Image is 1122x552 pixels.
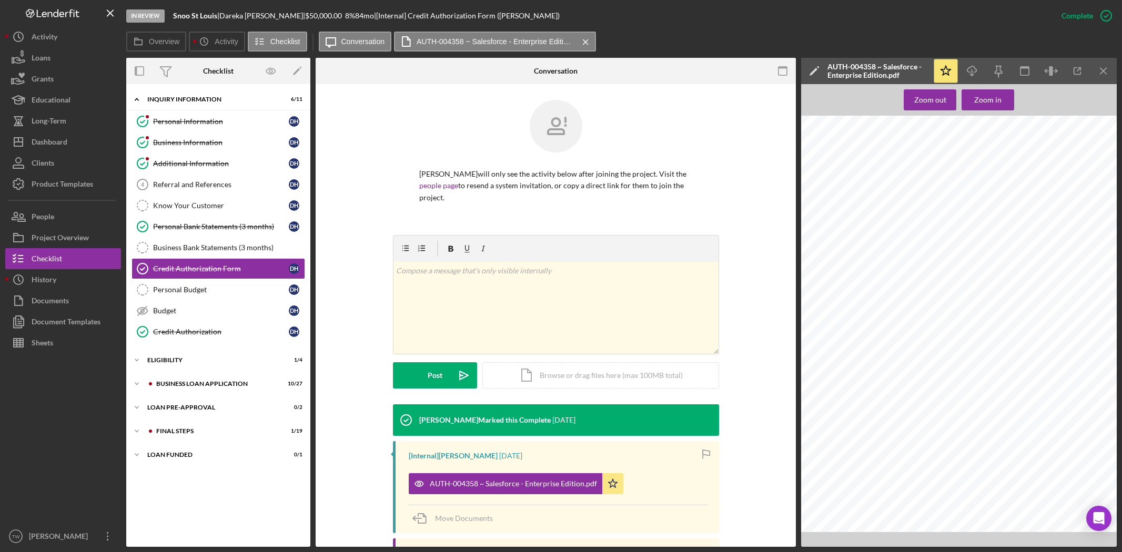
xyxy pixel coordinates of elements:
[32,26,57,50] div: Activity
[435,514,493,523] span: Move Documents
[374,12,560,20] div: | [Internal] Credit Authorization Form ([PERSON_NAME])
[126,32,186,52] button: Overview
[417,37,574,46] label: AUTH-004358 ~ Salesforce - Enterprise Edition.pdf
[875,200,914,205] span: [PERSON_NAME]
[189,32,245,52] button: Activity
[289,158,299,169] div: D H
[32,248,62,272] div: Checklist
[875,216,905,220] span: 29 Application
[32,269,56,293] div: History
[987,235,1009,239] span: Esig Name
[430,479,597,488] div: AUTH-004358 ~ Salesforce - Enterprise Edition.pdf
[5,89,121,110] button: Educational
[5,227,121,248] a: Project Overview
[153,222,289,231] div: Personal Bank Statements (3 months)
[153,180,289,189] div: Referral and References
[393,362,477,389] button: Post
[875,249,890,253] span: [DATE]
[5,290,121,311] button: Documents
[156,381,276,387] div: BUSINESS LOAN APPLICATION
[147,357,276,363] div: ELIGIBILITY
[409,452,498,460] div: [Internal] [PERSON_NAME]
[5,332,121,353] button: Sheets
[153,264,289,273] div: Credit Authorization Form
[5,206,121,227] button: People
[32,110,66,134] div: Long-Term
[32,47,50,71] div: Loans
[875,210,959,214] span: Snoo St Louis Small Business 2025-06-
[5,152,121,173] button: Clients
[147,96,276,103] div: INQUIRY INFORMATION
[289,116,299,127] div: D H
[856,191,867,195] span: Name
[5,68,121,89] a: Grants
[1086,506,1111,531] div: Open Intercom Messenger
[153,117,289,126] div: Personal Information
[289,221,299,232] div: D H
[5,173,121,195] button: Product Templates
[834,235,867,239] span: Driver's License
[147,404,276,411] div: LOAN PRE-APPROVAL
[832,210,867,214] span: Funding Request
[875,225,905,230] span: XXX-XX-8682
[173,12,219,20] div: |
[153,328,289,336] div: Credit Authorization
[32,227,89,251] div: Project Overview
[5,131,121,152] a: Dashboard
[289,263,299,274] div: D H
[132,258,305,279] a: Credit Authorization FormDH
[821,165,864,171] span: AUTH-004358
[969,210,1009,214] span: Terms & Conditions
[552,416,575,424] time: 2025-08-12 16:09
[5,110,121,131] button: Long-Term
[827,63,927,79] div: AUTH-004358 ~ Salesforce - Enterprise Edition.pdf
[5,248,121,269] button: Checklist
[289,200,299,211] div: D H
[132,153,305,174] a: Additional InformationDH
[394,32,596,52] button: AUTH-004358 ~ Salesforce - Enterprise Edition.pdf
[153,138,289,147] div: Business Information
[219,12,305,20] div: Dareka [PERSON_NAME] |
[419,181,458,190] a: people page
[875,186,906,191] span: AUTH-004358
[5,47,121,68] button: Loans
[153,159,289,168] div: Additional Information
[851,291,867,295] span: Contact
[814,124,838,128] span: [DATE] 10:44
[132,216,305,237] a: Personal Bank Statements (3 months)DH
[875,277,914,282] span: [PERSON_NAME]
[153,243,305,252] div: Business Bank Statements (3 months)
[173,11,217,20] b: Snoo St Louis
[132,300,305,321] a: BudgetDH
[5,26,121,47] button: Activity
[409,505,503,531] button: Move Documents
[851,240,867,244] span: Number
[32,152,54,176] div: Clients
[284,452,302,458] div: 0 / 1
[32,332,53,356] div: Sheets
[858,225,867,229] span: SSN
[845,268,867,272] span: First Name
[289,179,299,190] div: D H
[305,12,345,20] div: $50,000.00
[914,89,946,110] div: Zoom out
[289,326,299,337] div: D H
[32,173,93,197] div: Product Templates
[826,186,867,190] span: Credit Authorization
[156,428,276,434] div: FINAL STEPS
[153,285,289,294] div: Personal Budget
[825,287,867,291] span: Credit Auth Matches
[270,37,300,46] label: Checklist
[896,320,1043,324] span: Copyright © [DATE]-[DATE] [DOMAIN_NAME], inc. All rights reserved.
[26,526,95,549] div: [PERSON_NAME]
[5,311,121,332] button: Document Templates
[355,12,374,20] div: 84 mo
[32,206,54,230] div: People
[904,89,956,110] button: Zoom out
[132,237,305,258] a: Business Bank Statements (3 months)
